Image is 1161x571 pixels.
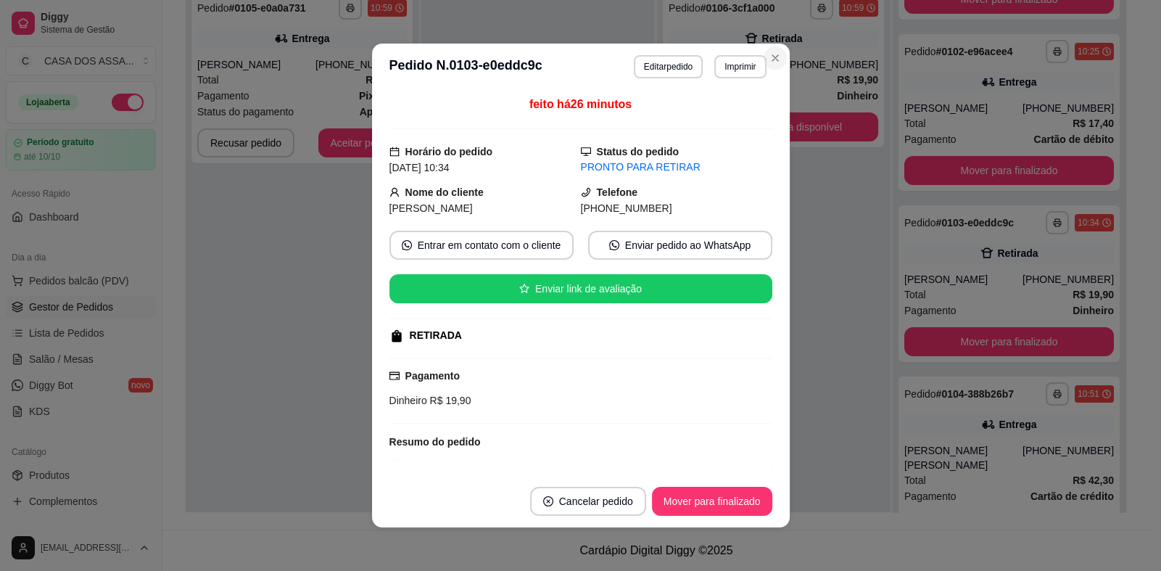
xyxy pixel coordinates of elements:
[396,469,408,480] strong: 1 x
[519,284,529,294] span: star
[389,147,400,157] span: calendar
[389,274,772,303] button: starEnviar link de avaliação
[405,370,460,382] strong: Pagamento
[581,187,591,197] span: phone
[724,469,766,480] strong: R$ 19,90
[581,147,591,157] span: desktop
[597,186,638,198] strong: Telefone
[405,186,484,198] strong: Nome do cliente
[389,436,481,448] strong: Resumo do pedido
[634,55,703,78] button: Editarpedido
[389,395,427,406] span: Dinheiro
[410,328,462,343] div: RETIRADA
[389,202,473,214] span: [PERSON_NAME]
[714,55,766,78] button: Imprimir
[588,231,772,260] button: whats-appEnviar pedido ao WhatsApp
[402,240,412,250] span: whats-app
[389,187,400,197] span: user
[405,146,493,157] strong: Horário do pedido
[389,231,574,260] button: whats-appEntrar em contato com o cliente
[389,55,542,78] h3: Pedido N. 0103-e0eddc9c
[427,395,471,406] span: R$ 19,90
[597,146,679,157] strong: Status do pedido
[530,487,646,516] button: close-circleCancelar pedido
[581,202,672,214] span: [PHONE_NUMBER]
[389,162,450,173] span: [DATE] 10:34
[529,98,632,110] span: feito há 26 minutos
[609,240,619,250] span: whats-app
[543,496,553,506] span: close-circle
[396,466,724,483] div: PLUS
[652,487,772,516] button: Mover para finalizado
[764,46,787,70] button: Close
[581,160,772,175] div: PRONTO PARA RETIRAR
[389,371,400,381] span: credit-card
